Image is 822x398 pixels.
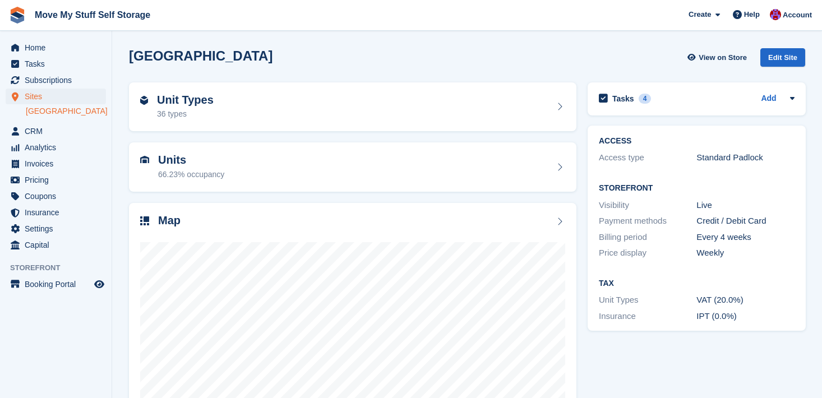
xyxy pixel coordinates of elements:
a: menu [6,237,106,253]
a: menu [6,40,106,55]
a: Preview store [93,277,106,291]
span: Account [783,10,812,21]
div: Price display [599,247,696,260]
a: Unit Types 36 types [129,82,576,132]
span: View on Store [699,52,747,63]
a: menu [6,188,106,204]
span: Home [25,40,92,55]
a: menu [6,205,106,220]
h2: Units [158,154,224,166]
span: Subscriptions [25,72,92,88]
img: Carrie Machin [770,9,781,20]
a: Move My Stuff Self Storage [30,6,155,24]
div: Visibility [599,199,696,212]
span: Analytics [25,140,92,155]
a: Add [761,92,776,105]
h2: Tax [599,279,795,288]
div: 66.23% occupancy [158,169,224,181]
div: Live [696,199,794,212]
h2: [GEOGRAPHIC_DATA] [129,48,273,63]
div: 36 types [157,108,214,120]
div: Edit Site [760,48,805,67]
a: menu [6,172,106,188]
span: Storefront [10,262,112,274]
a: menu [6,123,106,139]
div: VAT (20.0%) [696,294,794,307]
span: Pricing [25,172,92,188]
span: CRM [25,123,92,139]
img: unit-type-icn-2b2737a686de81e16bb02015468b77c625bbabd49415b5ef34ead5e3b44a266d.svg [140,96,148,105]
img: unit-icn-7be61d7bf1b0ce9d3e12c5938cc71ed9869f7b940bace4675aadf7bd6d80202e.svg [140,156,149,164]
div: Access type [599,151,696,164]
span: Coupons [25,188,92,204]
a: menu [6,221,106,237]
a: menu [6,89,106,104]
div: Payment methods [599,215,696,228]
a: menu [6,56,106,72]
span: Capital [25,237,92,253]
span: Insurance [25,205,92,220]
div: Billing period [599,231,696,244]
span: Tasks [25,56,92,72]
a: menu [6,276,106,292]
a: Edit Site [760,48,805,71]
h2: ACCESS [599,137,795,146]
img: stora-icon-8386f47178a22dfd0bd8f6a31ec36ba5ce8667c1dd55bd0f319d3a0aa187defe.svg [9,7,26,24]
div: Unit Types [599,294,696,307]
h2: Storefront [599,184,795,193]
div: Weekly [696,247,794,260]
img: map-icn-33ee37083ee616e46c38cad1a60f524a97daa1e2b2c8c0bc3eb3415660979fc1.svg [140,216,149,225]
div: Standard Padlock [696,151,794,164]
a: [GEOGRAPHIC_DATA] [26,106,106,117]
span: Sites [25,89,92,104]
a: View on Store [686,48,751,67]
div: Insurance [599,310,696,323]
a: menu [6,140,106,155]
a: menu [6,156,106,172]
div: 4 [639,94,652,104]
span: Invoices [25,156,92,172]
div: Every 4 weeks [696,231,794,244]
a: Units 66.23% occupancy [129,142,576,192]
div: IPT (0.0%) [696,310,794,323]
div: Credit / Debit Card [696,215,794,228]
span: Create [689,9,711,20]
h2: Map [158,214,181,227]
h2: Unit Types [157,94,214,107]
span: Help [744,9,760,20]
h2: Tasks [612,94,634,104]
span: Booking Portal [25,276,92,292]
a: menu [6,72,106,88]
span: Settings [25,221,92,237]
